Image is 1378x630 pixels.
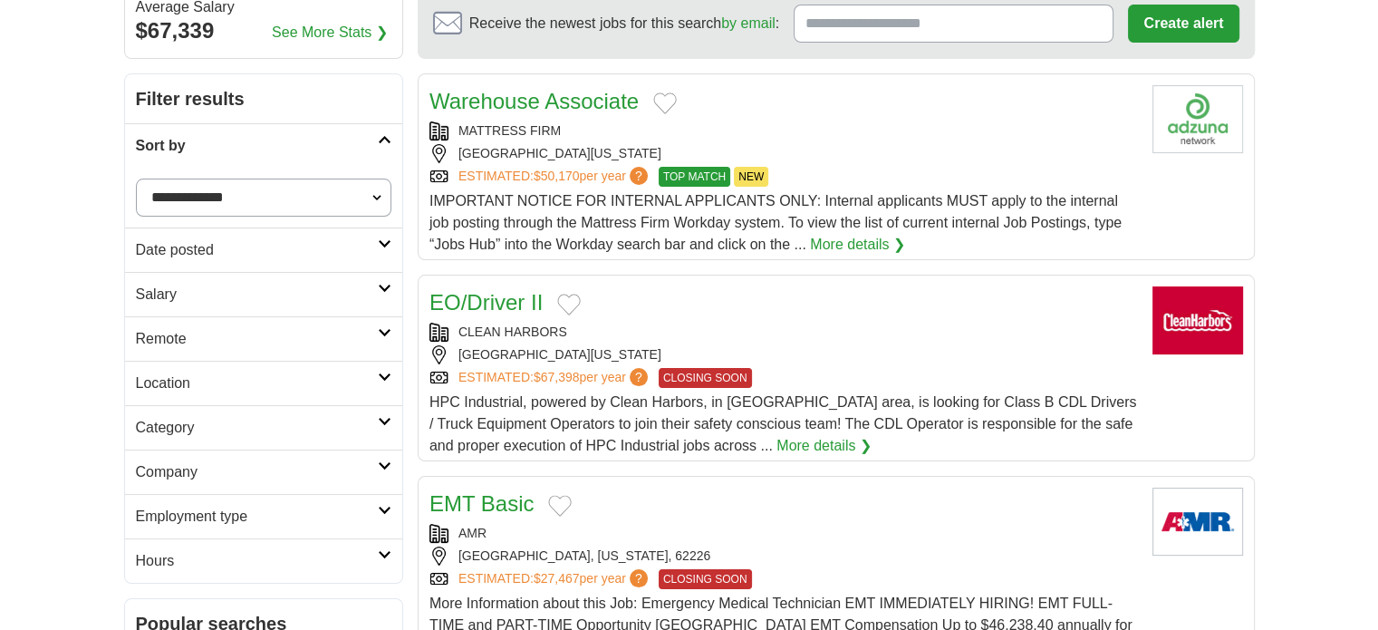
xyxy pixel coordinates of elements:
a: More details ❯ [810,234,905,256]
button: Create alert [1128,5,1238,43]
span: NEW [734,167,768,187]
span: HPC Industrial, powered by Clean Harbors, in [GEOGRAPHIC_DATA] area, is looking for Class B CDL D... [429,394,1136,453]
a: EO/Driver II [429,290,543,315]
h2: Company [136,461,378,483]
a: Warehouse Associate [429,89,639,113]
button: Add to favorite jobs [653,92,677,114]
h2: Salary [136,284,378,305]
div: [GEOGRAPHIC_DATA], [US_STATE], 62226 [429,547,1138,566]
span: CLOSING SOON [659,368,752,388]
a: Company [125,450,402,494]
h2: Remote [136,328,378,350]
a: ESTIMATED:$27,467per year? [458,569,651,589]
a: Category [125,405,402,450]
a: Employment type [125,494,402,538]
h2: Filter results [125,74,402,123]
div: $67,339 [136,15,391,47]
h2: Employment type [136,506,378,528]
a: Salary [125,272,402,316]
h2: Location [136,373,378,394]
span: ? [630,167,648,185]
a: Sort by [125,123,402,168]
span: TOP MATCH [659,167,730,187]
a: See More Stats ❯ [272,22,388,44]
a: CLEAN HARBORS [458,325,567,339]
a: Hours [125,538,402,583]
span: Receive the newest jobs for this search : [469,13,779,34]
span: $67,398 [534,370,580,384]
a: More details ❯ [776,435,872,457]
a: ESTIMATED:$67,398per year? [458,368,651,388]
a: ESTIMATED:$50,170per year? [458,167,651,187]
div: MATTRESS FIRM [429,121,1138,141]
a: EMT Basic [429,491,535,516]
img: Company logo [1152,85,1243,153]
img: AMR logo [1152,488,1243,556]
a: AMR [458,526,487,540]
a: Remote [125,316,402,361]
a: Location [125,361,402,405]
h2: Hours [136,550,378,572]
button: Add to favorite jobs [548,495,572,517]
h2: Date posted [136,239,378,261]
div: [GEOGRAPHIC_DATA][US_STATE] [429,144,1138,163]
a: Date posted [125,228,402,272]
h2: Category [136,417,378,439]
span: IMPORTANT NOTICE FOR INTERNAL APPLICANTS ONLY: Internal applicants MUST apply to the internal job... [429,193,1122,252]
span: $50,170 [534,169,580,183]
h2: Sort by [136,135,378,157]
span: ? [630,368,648,386]
span: CLOSING SOON [659,569,752,589]
a: by email [721,15,776,31]
img: Clean Harbors logo [1152,286,1243,354]
span: ? [630,569,648,587]
div: [GEOGRAPHIC_DATA][US_STATE] [429,345,1138,364]
span: $27,467 [534,571,580,586]
button: Add to favorite jobs [557,294,581,315]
